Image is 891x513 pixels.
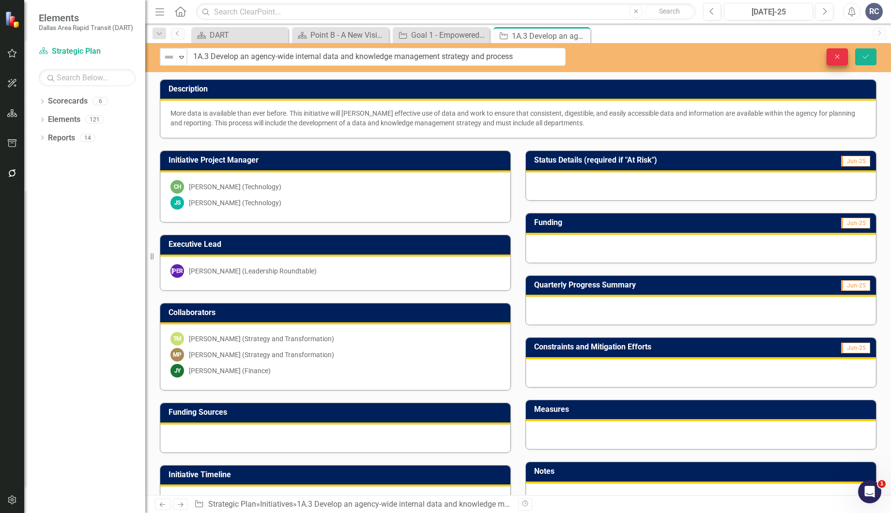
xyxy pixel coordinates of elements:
[189,266,317,276] div: [PERSON_NAME] (Leadership Roundtable)
[858,480,881,503] iframe: Intercom live chat
[163,51,175,63] img: Not Defined
[170,196,184,210] div: JS
[48,114,80,125] a: Elements
[534,343,802,351] h3: Constraints and Mitigation Efforts
[48,96,88,107] a: Scorecards
[724,3,813,20] button: [DATE]-25
[534,467,871,476] h3: Notes
[39,46,136,57] a: Strategic Plan
[194,499,511,510] div: » »
[310,29,386,41] div: Point B - A New Vision for Mobility in [GEOGRAPHIC_DATA][US_STATE]
[169,240,506,249] h3: Executive Lead
[169,85,871,93] h3: Description
[534,281,794,289] h3: Quarterly Progress Summary
[189,350,334,360] div: [PERSON_NAME] (Strategy and Transformation)
[170,332,184,346] div: TM
[878,480,886,488] span: 1
[80,134,95,142] div: 14
[841,343,870,353] span: Jun-25
[169,470,506,479] h3: Initiative Timeline
[534,156,805,165] h3: Status Details (required if "At Risk")
[659,7,680,15] span: Search
[645,5,693,18] button: Search
[170,264,184,278] div: [PERSON_NAME]
[297,499,616,509] div: 1A.3 Develop an agency-wide internal data and knowledge management strategy and process
[39,12,133,24] span: Elements
[189,182,281,192] div: [PERSON_NAME] (Technology)
[170,364,184,377] div: JY
[841,218,870,228] span: Jun-25
[294,29,386,41] a: Point B - A New Vision for Mobility in [GEOGRAPHIC_DATA][US_STATE]
[48,133,75,144] a: Reports
[39,24,133,31] small: Dallas Area Rapid Transit (DART)
[92,97,108,106] div: 6
[187,48,566,66] input: This field is required
[534,405,871,414] h3: Measures
[196,3,696,20] input: Search ClearPoint...
[5,11,22,28] img: ClearPoint Strategy
[169,408,506,417] h3: Funding Sources
[208,499,256,509] a: Strategic Plan
[411,29,487,41] div: Goal 1 - Empowered Agency
[865,3,883,20] button: RC
[512,30,588,42] div: 1A.3 Develop an agency-wide internal data and knowledge management strategy and process
[169,156,506,165] h3: Initiative Project Manager
[841,156,870,166] span: Jun-25
[260,499,293,509] a: Initiatives
[727,6,810,18] div: [DATE]-25
[395,29,487,41] a: Goal 1 - Empowered Agency
[170,180,184,194] div: CH
[210,29,286,41] div: DART
[169,308,506,317] h3: Collaborators
[841,280,870,291] span: Jun-25
[189,198,281,208] div: [PERSON_NAME] (Technology)
[189,366,271,376] div: [PERSON_NAME] (Finance)
[170,108,866,128] div: More data is available than ever before. This initiative will [PERSON_NAME] effective use of data...
[534,218,697,227] h3: Funding
[194,29,286,41] a: DART
[189,334,334,344] div: [PERSON_NAME] (Strategy and Transformation)
[170,348,184,362] div: MP
[39,69,136,86] input: Search Below...
[85,116,104,124] div: 121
